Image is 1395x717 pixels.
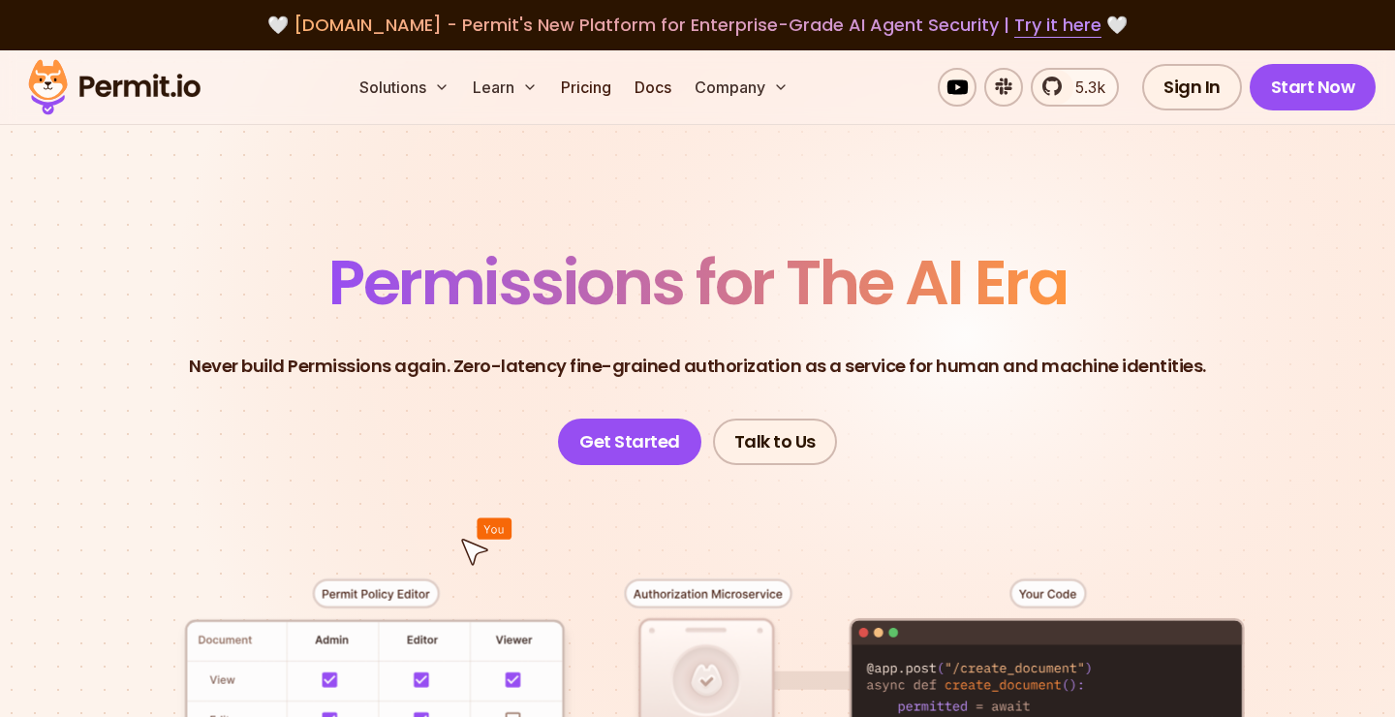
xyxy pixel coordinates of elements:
button: Solutions [352,68,457,107]
a: Get Started [558,419,701,465]
a: Pricing [553,68,619,107]
span: 5.3k [1064,76,1105,99]
a: Try it here [1014,13,1101,38]
a: 5.3k [1031,68,1119,107]
a: Docs [627,68,679,107]
a: Talk to Us [713,419,837,465]
a: Sign In [1142,64,1242,110]
img: Permit logo [19,54,209,120]
button: Learn [465,68,545,107]
span: [DOMAIN_NAME] - Permit's New Platform for Enterprise-Grade AI Agent Security | [294,13,1101,37]
a: Start Now [1250,64,1377,110]
button: Company [687,68,796,107]
div: 🤍 🤍 [46,12,1348,39]
p: Never build Permissions again. Zero-latency fine-grained authorization as a service for human and... [189,353,1206,380]
span: Permissions for The AI Era [328,239,1067,326]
